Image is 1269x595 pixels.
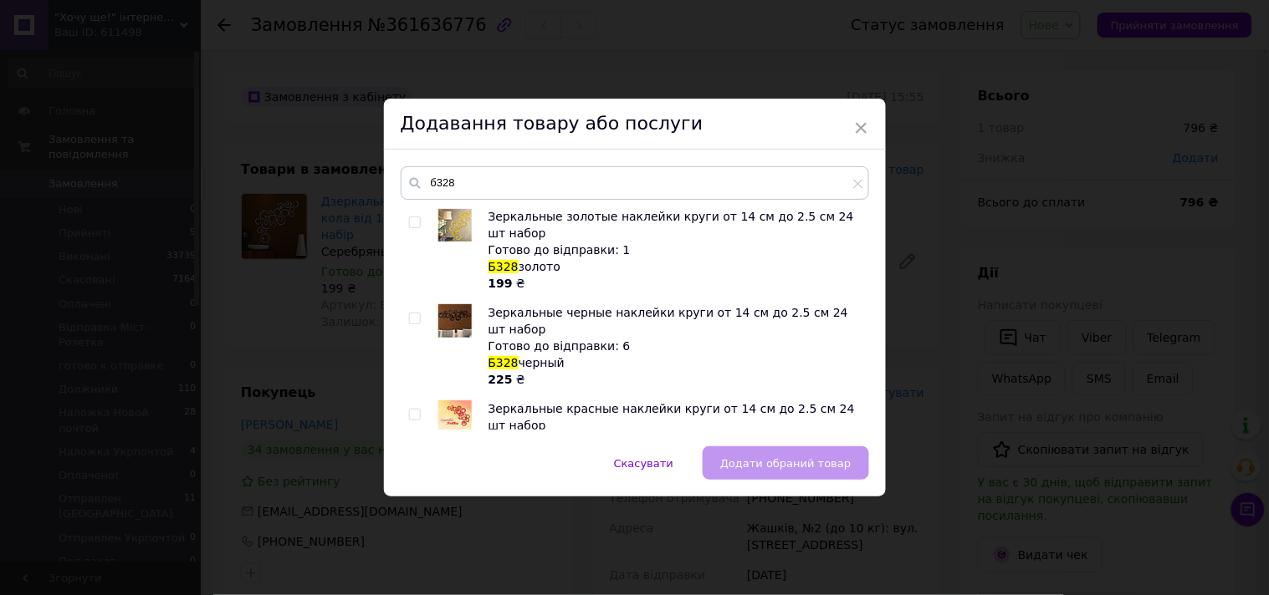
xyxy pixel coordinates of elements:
span: черный [519,356,565,369]
img: Зеркальные красные наклейки круги от 14 см до 2.5 см 24 шт набор [438,400,472,434]
span: Зеркальные красные наклейки круги от 14 см до 2.5 см 24 шт набор [489,402,855,432]
div: Готово до відправки: 1 [489,242,860,258]
div: Додавання товару або послуги [384,99,886,150]
b: 199 [489,277,513,290]
div: ₴ [489,371,860,388]
span: Б328 [489,260,519,273]
div: Готово до відправки: 6 [489,338,860,354]
span: Скасувати [614,457,673,470]
input: Пошук за товарами та послугами [401,166,869,200]
span: Б328 [489,356,519,369]
span: золото [519,260,560,273]
button: Скасувати [596,446,691,480]
span: × [854,114,869,142]
span: Зеркальные золотые наклейки круги от 14 см до 2.5 см 24 шт набор [489,210,854,240]
img: Зеркальные черные наклейки круги от 14 см до 2.5 см 24 шт набор [438,304,472,338]
span: Зеркальные черные наклейки круги от 14 см до 2.5 см 24 шт набор [489,306,849,336]
div: ₴ [489,275,860,292]
b: 225 [489,373,513,386]
img: Зеркальные золотые наклейки круги от 14 см до 2.5 см 24 шт набор [438,209,472,242]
